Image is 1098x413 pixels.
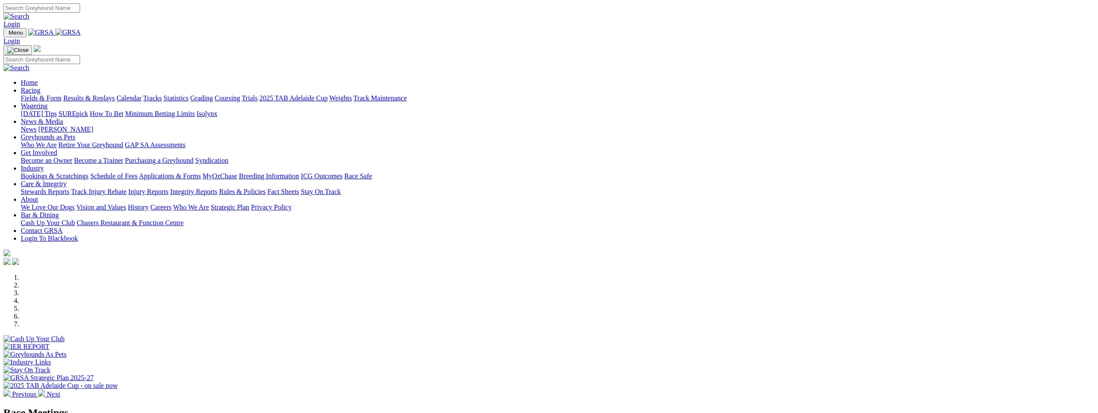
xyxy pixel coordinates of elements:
[55,29,81,36] img: GRSA
[344,172,372,180] a: Race Safe
[139,172,201,180] a: Applications & Forms
[21,203,1095,211] div: About
[203,172,237,180] a: MyOzChase
[190,94,213,102] a: Grading
[58,110,88,117] a: SUREpick
[21,110,57,117] a: [DATE] Tips
[9,29,23,36] span: Menu
[21,94,61,102] a: Fields & Form
[34,45,41,52] img: logo-grsa-white.png
[125,157,193,164] a: Purchasing a Greyhound
[90,110,124,117] a: How To Bet
[3,343,49,351] img: IER REPORT
[267,188,299,195] a: Fact Sheets
[3,390,10,397] img: chevron-left-pager-white.svg
[3,258,10,265] img: facebook.svg
[150,203,171,211] a: Careers
[329,94,352,102] a: Weights
[128,203,148,211] a: History
[3,374,93,382] img: GRSA Strategic Plan 2025-27
[21,188,1095,196] div: Care & Integrity
[21,87,40,94] a: Racing
[7,47,29,54] img: Close
[21,235,78,242] a: Login To Blackbook
[21,141,57,148] a: Who We Are
[38,390,45,397] img: chevron-right-pager-white.svg
[21,141,1095,149] div: Greyhounds as Pets
[3,358,51,366] img: Industry Links
[76,203,126,211] a: Vision and Values
[239,172,299,180] a: Breeding Information
[3,64,29,72] img: Search
[211,203,249,211] a: Strategic Plan
[21,149,57,156] a: Get Involved
[21,118,63,125] a: News & Media
[21,79,38,86] a: Home
[128,188,168,195] a: Injury Reports
[3,366,50,374] img: Stay On Track
[3,20,20,28] a: Login
[21,188,69,195] a: Stewards Reports
[21,180,67,187] a: Care & Integrity
[21,157,72,164] a: Become an Owner
[196,110,217,117] a: Isolynx
[3,13,29,20] img: Search
[125,141,186,148] a: GAP SA Assessments
[195,157,228,164] a: Syndication
[21,126,1095,133] div: News & Media
[21,196,38,203] a: About
[77,219,184,226] a: Chasers Restaurant & Function Centre
[12,258,19,265] img: twitter.svg
[116,94,142,102] a: Calendar
[21,94,1095,102] div: Racing
[3,28,26,37] button: Toggle navigation
[71,188,126,195] a: Track Injury Rebate
[21,165,44,172] a: Industry
[21,157,1095,165] div: Get Involved
[28,29,54,36] img: GRSA
[47,390,60,398] span: Next
[125,110,195,117] a: Minimum Betting Limits
[21,219,1095,227] div: Bar & Dining
[164,94,189,102] a: Statistics
[241,94,258,102] a: Trials
[251,203,292,211] a: Privacy Policy
[170,188,217,195] a: Integrity Reports
[3,249,10,256] img: logo-grsa-white.png
[3,351,67,358] img: Greyhounds As Pets
[38,126,93,133] a: [PERSON_NAME]
[3,3,80,13] input: Search
[3,37,20,45] a: Login
[74,157,123,164] a: Become a Trainer
[3,390,38,398] a: Previous
[173,203,209,211] a: Who We Are
[58,141,123,148] a: Retire Your Greyhound
[219,188,266,195] a: Rules & Policies
[21,203,74,211] a: We Love Our Dogs
[21,133,75,141] a: Greyhounds as Pets
[301,188,341,195] a: Stay On Track
[90,172,137,180] a: Schedule of Fees
[259,94,328,102] a: 2025 TAB Adelaide Cup
[21,219,75,226] a: Cash Up Your Club
[354,94,407,102] a: Track Maintenance
[38,390,60,398] a: Next
[63,94,115,102] a: Results & Replays
[3,335,64,343] img: Cash Up Your Club
[21,172,1095,180] div: Industry
[143,94,162,102] a: Tracks
[21,110,1095,118] div: Wagering
[301,172,342,180] a: ICG Outcomes
[21,227,62,234] a: Contact GRSA
[12,390,36,398] span: Previous
[3,55,80,64] input: Search
[215,94,240,102] a: Coursing
[21,211,59,219] a: Bar & Dining
[21,102,48,110] a: Wagering
[3,382,118,390] img: 2025 TAB Adelaide Cup - on sale now
[3,45,32,55] button: Toggle navigation
[21,126,36,133] a: News
[21,172,88,180] a: Bookings & Scratchings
